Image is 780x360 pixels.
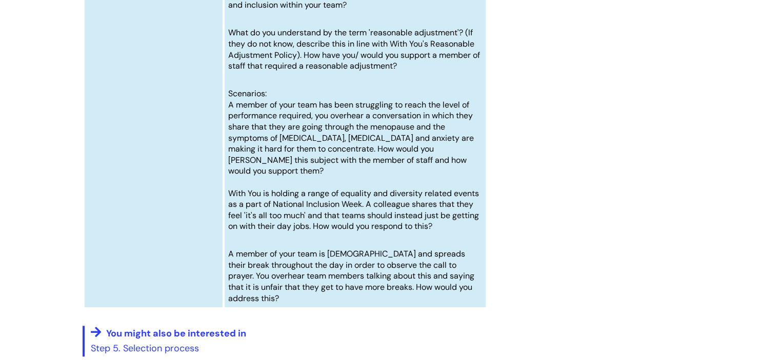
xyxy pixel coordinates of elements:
[91,342,199,354] a: Step 5. Selection process
[228,188,479,232] span: With You is holding a range of equality and diversity related events as a part of National Inclus...
[228,27,480,71] span: What do you understand by the term 'reasonable adjustment'? (If they do not know, describe this i...
[228,248,474,303] span: A member of your team is [DEMOGRAPHIC_DATA] and spreads their break throughout the day in order t...
[106,327,246,340] span: You might also be interested in
[228,88,267,99] span: Scenarios:
[228,99,474,177] span: A member of your team has been struggling to reach the level of performance required, you overhea...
